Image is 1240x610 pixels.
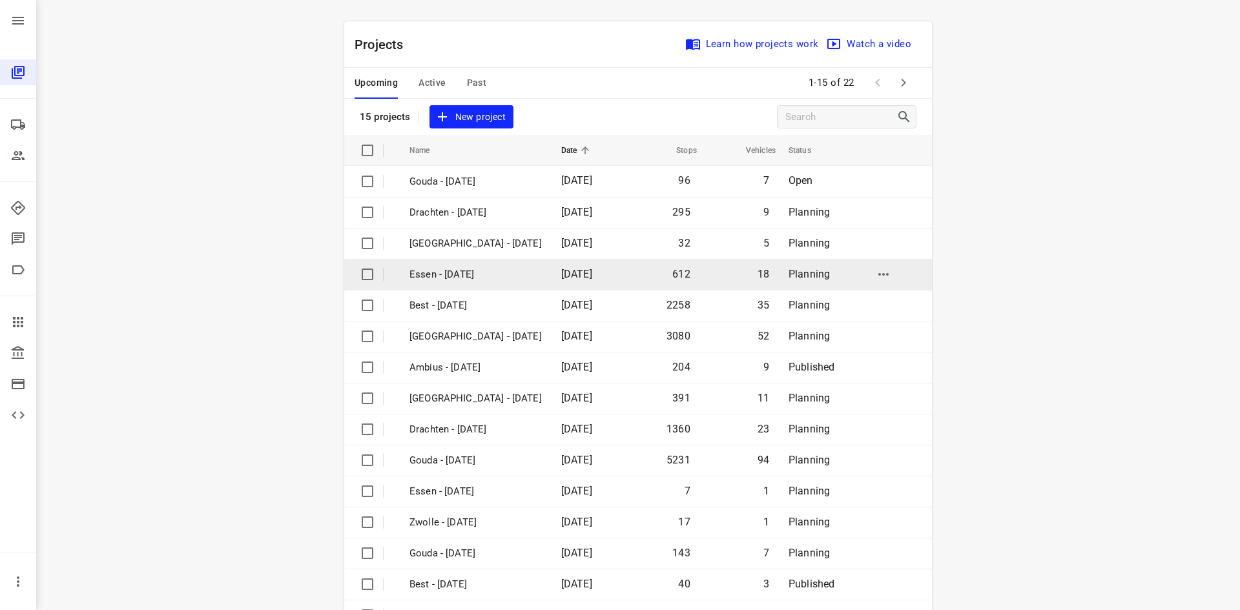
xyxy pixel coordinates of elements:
[409,205,542,220] p: Drachten - [DATE]
[659,143,697,158] span: Stops
[561,143,594,158] span: Date
[678,578,690,590] span: 40
[789,423,830,435] span: Planning
[763,361,769,373] span: 9
[763,578,769,590] span: 3
[666,423,690,435] span: 1360
[418,75,446,91] span: Active
[678,516,690,528] span: 17
[561,485,592,497] span: [DATE]
[789,143,828,158] span: Status
[561,330,592,342] span: [DATE]
[666,454,690,466] span: 5231
[409,515,542,530] p: Zwolle - Friday
[409,298,542,313] p: Best - Monday
[763,237,769,249] span: 5
[789,330,830,342] span: Planning
[409,484,542,499] p: Essen - Friday
[789,547,830,559] span: Planning
[409,422,542,437] p: Drachten - Monday
[678,174,690,187] span: 96
[437,109,506,125] span: New project
[672,206,690,218] span: 295
[409,577,542,592] p: Best - Friday
[409,453,542,468] p: Gouda - Monday
[763,516,769,528] span: 1
[789,299,830,311] span: Planning
[561,268,592,280] span: [DATE]
[803,69,860,97] span: 1-15 of 22
[409,546,542,561] p: Gouda - Friday
[561,423,592,435] span: [DATE]
[763,485,769,497] span: 1
[561,392,592,404] span: [DATE]
[409,236,542,251] p: [GEOGRAPHIC_DATA] - [DATE]
[672,392,690,404] span: 391
[763,206,769,218] span: 9
[409,174,542,189] p: Gouda - [DATE]
[561,174,592,187] span: [DATE]
[789,237,830,249] span: Planning
[789,392,830,404] span: Planning
[758,268,769,280] span: 18
[666,330,690,342] span: 3080
[763,174,769,187] span: 7
[360,111,411,123] p: 15 projects
[429,105,513,129] button: New project
[409,360,542,375] p: Ambius - Monday
[789,485,830,497] span: Planning
[672,361,690,373] span: 204
[561,361,592,373] span: [DATE]
[789,174,813,187] span: Open
[561,206,592,218] span: [DATE]
[758,423,769,435] span: 23
[678,237,690,249] span: 32
[789,361,835,373] span: Published
[763,547,769,559] span: 7
[561,299,592,311] span: [DATE]
[891,70,916,96] span: Next Page
[561,547,592,559] span: [DATE]
[758,330,769,342] span: 52
[789,454,830,466] span: Planning
[758,392,769,404] span: 11
[789,268,830,280] span: Planning
[729,143,776,158] span: Vehicles
[758,454,769,466] span: 94
[789,516,830,528] span: Planning
[409,329,542,344] p: Zwolle - Monday
[355,35,414,54] p: Projects
[789,206,830,218] span: Planning
[561,454,592,466] span: [DATE]
[685,485,690,497] span: 7
[672,547,690,559] span: 143
[409,267,542,282] p: Essen - [DATE]
[896,109,916,125] div: Search
[561,578,592,590] span: [DATE]
[561,516,592,528] span: [DATE]
[666,299,690,311] span: 2258
[758,299,769,311] span: 35
[467,75,487,91] span: Past
[865,70,891,96] span: Previous Page
[409,391,542,406] p: Antwerpen - Monday
[409,143,447,158] span: Name
[789,578,835,590] span: Published
[561,237,592,249] span: [DATE]
[355,75,398,91] span: Upcoming
[672,268,690,280] span: 612
[785,107,896,127] input: Search projects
